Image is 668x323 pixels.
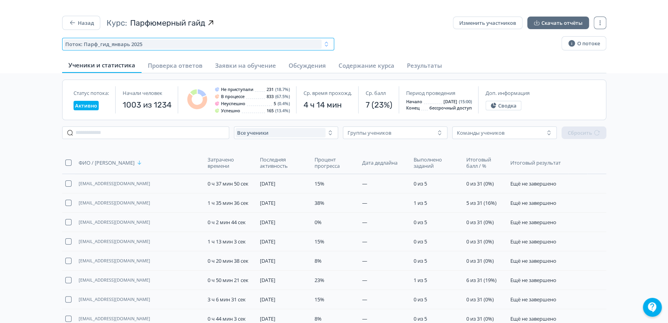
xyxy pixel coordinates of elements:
button: [EMAIL_ADDRESS][DOMAIN_NAME] [79,297,150,302]
span: (15:00) [459,99,472,104]
div: Команды учеников [457,130,504,136]
span: — [362,315,367,322]
button: [EMAIL_ADDRESS][DOMAIN_NAME] [79,258,150,263]
span: 15% [315,238,324,245]
button: [EMAIL_ADDRESS][DOMAIN_NAME] [79,200,150,205]
span: Парфюмерный гайд [130,17,205,28]
button: Скачать отчёты [527,17,589,29]
button: Все ученики [234,126,339,139]
span: 0 ч 2 мин 44 сек [208,219,246,226]
span: Выполнено заданий [414,156,458,169]
span: Итоговый результат [510,160,565,166]
span: 1003 из 1234 [123,99,171,110]
span: [DATE] [260,315,275,322]
span: Ещё не завершено [510,199,556,206]
span: Активно [75,102,97,109]
span: Сводка [498,102,517,109]
span: 833 [267,94,274,99]
span: Ещё не завершено [510,257,556,264]
span: Неуспешно [221,101,245,106]
span: 7 (23%) [366,99,392,110]
span: 1 из 5 [414,199,427,206]
span: 8% [315,257,322,264]
span: 3 ч 6 мин 31 сек [208,296,246,303]
button: Процент прогресса [315,155,356,171]
span: Все ученики [237,130,269,136]
span: — [362,277,367,284]
span: Ещё не завершено [510,296,556,303]
span: 0 из 5 [414,219,427,226]
span: 0 из 5 [414,257,427,264]
span: 4 ч 14 мин [304,99,352,110]
span: 15% [315,296,324,303]
span: 0 из 5 [414,296,427,303]
span: Итоговый балл / % [466,156,502,169]
span: 0 из 31 (0%) [466,257,494,264]
span: [DATE] [260,257,275,264]
span: (0.4%) [278,101,290,106]
span: (18.7%) [275,87,290,92]
button: Итоговый балл / % [466,155,504,171]
span: Содержание курса [339,61,394,69]
span: 231 [267,87,274,92]
span: 8% [315,315,322,322]
span: — [362,238,367,245]
span: Начали человек [123,90,162,96]
button: Команды учеников [452,126,557,139]
span: 0 ч 20 мин 38 сек [208,257,248,264]
span: Курс: [107,17,127,28]
span: 0 из 31 (0%) [466,296,494,303]
button: Поток: Парф_гид_январь 2025 [62,38,334,50]
span: В процессе [221,94,245,99]
button: [EMAIL_ADDRESS][DOMAIN_NAME] [79,239,150,244]
span: 0 ч 50 мин 21 сек [208,277,248,284]
span: [DATE] [260,180,275,187]
span: Ещё не завершено [510,219,556,226]
span: Результаты [407,61,442,69]
span: — [362,257,367,264]
span: Ещё не завершено [510,180,556,187]
button: Изменить участников [453,17,523,29]
button: [EMAIL_ADDRESS][DOMAIN_NAME] [79,316,150,321]
span: — [362,296,367,303]
span: Ещё не завершено [510,315,556,322]
span: 38% [315,199,324,206]
span: 0 ч 44 мин 3 сек [208,315,246,322]
span: Поток: Парф_гид_январь 2025 [65,41,142,47]
button: [EMAIL_ADDRESS][DOMAIN_NAME] [79,181,150,186]
span: 6 из 31 (19%) [466,277,497,284]
button: Назад [62,16,100,30]
span: Доп. информация [486,90,530,96]
button: Сводка [486,101,521,110]
span: Затрачено времени [208,156,252,169]
span: 0 из 31 (0%) [466,180,494,187]
button: Последняя активность [260,155,308,171]
span: Дата дедлайна [362,160,397,166]
span: [DATE] [260,199,275,206]
span: ФИО / [PERSON_NAME] [79,160,134,166]
span: 23% [315,277,324,284]
span: 0 из 5 [414,315,427,322]
span: Обсуждения [289,61,326,69]
span: Не приступали [221,87,253,92]
span: бессрочный доступ [429,106,472,110]
span: Ученики и статистика [68,61,135,69]
button: [EMAIL_ADDRESS][DOMAIN_NAME] [79,220,150,225]
button: Выполнено заданий [414,155,460,171]
span: 1 ч 13 мин 3 сек [208,238,246,245]
span: Ср. время прохожд. [304,90,352,96]
button: Дата дедлайна [362,158,399,167]
button: О потоке [561,36,606,50]
span: — [362,199,367,206]
span: [DATE] [260,238,275,245]
span: Процент прогресса [315,156,355,169]
span: 0% [315,219,322,226]
span: Статус потока: [74,90,109,96]
button: [EMAIL_ADDRESS][DOMAIN_NAME] [79,278,150,282]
